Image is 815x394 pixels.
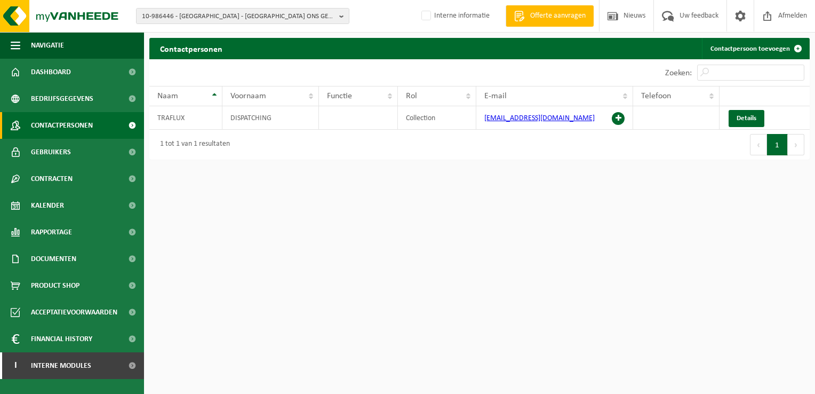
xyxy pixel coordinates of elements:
span: E-mail [484,92,507,100]
span: Naam [157,92,178,100]
span: Voornaam [230,92,266,100]
label: Interne informatie [419,8,490,24]
button: Next [788,134,804,155]
button: 10-986446 - [GEOGRAPHIC_DATA] - [GEOGRAPHIC_DATA] ONS GELUK - [STREET_ADDRESS] [136,8,349,24]
span: Rapportage [31,219,72,246]
span: Offerte aanvragen [528,11,588,21]
span: Kalender [31,192,64,219]
span: Dashboard [31,59,71,85]
span: Documenten [31,246,76,272]
span: Financial History [31,326,92,352]
span: I [11,352,20,379]
td: DISPATCHING [222,106,319,130]
a: Contactpersoon toevoegen [702,38,809,59]
div: 1 tot 1 van 1 resultaten [155,135,230,154]
span: Acceptatievoorwaarden [31,299,117,326]
a: Details [729,110,764,127]
td: TRAFLUX [149,106,222,130]
button: 1 [767,134,788,155]
span: Functie [327,92,352,100]
span: Rol [406,92,417,100]
span: Interne modules [31,352,91,379]
label: Zoeken: [665,69,692,77]
span: Gebruikers [31,139,71,166]
span: Bedrijfsgegevens [31,85,93,112]
h2: Contactpersonen [149,38,233,59]
button: Previous [750,134,767,155]
a: Offerte aanvragen [506,5,594,27]
span: Product Shop [31,272,79,299]
span: 10-986446 - [GEOGRAPHIC_DATA] - [GEOGRAPHIC_DATA] ONS GELUK - [STREET_ADDRESS] [142,9,335,25]
span: Telefoon [641,92,671,100]
span: Navigatie [31,32,64,59]
span: Contracten [31,166,73,192]
span: Details [737,115,756,122]
span: Contactpersonen [31,112,93,139]
td: Collection [398,106,476,130]
a: [EMAIL_ADDRESS][DOMAIN_NAME] [484,114,595,122]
